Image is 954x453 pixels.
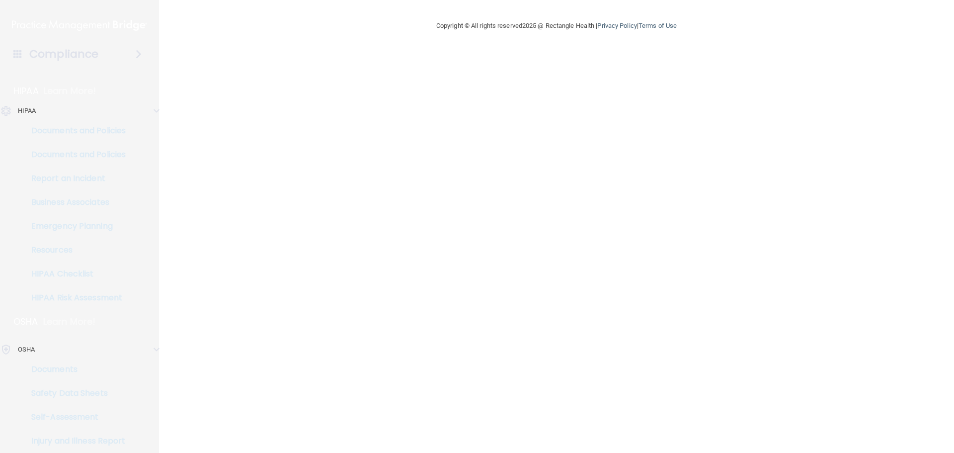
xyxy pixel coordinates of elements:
div: Copyright © All rights reserved 2025 @ Rectangle Health | | [375,10,738,42]
p: Emergency Planning [6,221,142,231]
p: Documents [6,364,142,374]
p: HIPAA Risk Assessment [6,293,142,303]
p: Documents and Policies [6,150,142,160]
p: OSHA [18,344,35,356]
p: Safety Data Sheets [6,388,142,398]
p: Business Associates [6,197,142,207]
p: Documents and Policies [6,126,142,136]
p: OSHA [13,316,38,328]
img: PMB logo [12,15,147,35]
a: Terms of Use [638,22,677,29]
p: HIPAA [13,85,39,97]
a: Privacy Policy [597,22,636,29]
h4: Compliance [29,47,98,61]
p: HIPAA Checklist [6,269,142,279]
p: Self-Assessment [6,412,142,422]
p: Injury and Illness Report [6,436,142,446]
p: Learn More! [44,85,96,97]
p: Resources [6,245,142,255]
p: Learn More! [43,316,96,328]
p: Report an Incident [6,174,142,183]
p: HIPAA [18,105,36,117]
